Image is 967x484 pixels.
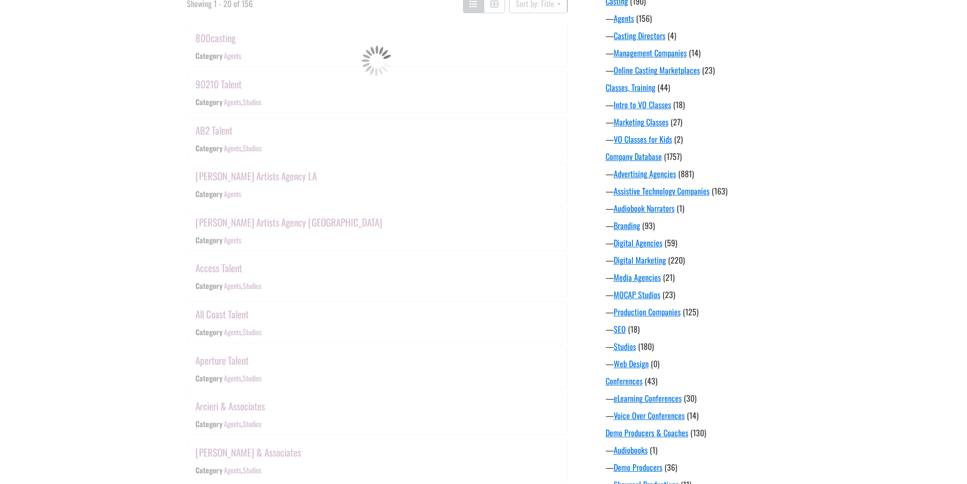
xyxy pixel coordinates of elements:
span: (1) [650,444,657,456]
span: (1757) [664,150,682,163]
div: — [606,29,788,42]
div: — [606,99,788,111]
span: (14) [689,47,701,59]
span: (23) [702,64,715,76]
a: Company Database [606,150,662,163]
div: — [606,358,788,370]
span: (36) [664,461,677,473]
a: eLearning Conferences [614,392,682,404]
span: (125) [683,306,698,318]
span: (2) [674,133,683,145]
a: Demo Producers [614,461,662,473]
span: (18) [673,99,685,111]
span: (0) [651,358,659,370]
a: Branding [614,219,640,232]
div: — [606,116,788,128]
span: (27) [671,116,682,128]
div: — [606,409,788,422]
span: (23) [662,288,675,301]
a: SEO [614,323,626,335]
span: (14) [687,409,698,422]
div: — [606,185,788,197]
a: Web Design [614,358,649,370]
span: (881) [678,168,694,180]
a: Digital Marketing [614,254,666,266]
a: Intro to VO Classes [614,99,671,111]
span: (18) [628,323,640,335]
a: Audiobooks [614,444,648,456]
div: — [606,12,788,24]
span: (180) [638,340,654,352]
span: (59) [664,237,677,249]
span: (21) [663,271,675,283]
div: — [606,288,788,301]
span: (163) [712,185,727,197]
div: — [606,340,788,352]
a: Classes, Training [606,81,655,93]
div: — [606,202,788,214]
span: (93) [642,219,655,232]
div: — [606,444,788,456]
span: (156) [636,12,652,24]
div: — [606,392,788,404]
a: Agents [614,12,634,24]
span: (1) [677,202,684,214]
a: Management Companies [614,47,687,59]
a: Casting Directors [614,29,665,42]
div: — [606,133,788,145]
span: (220) [668,254,685,266]
a: Marketing Classes [614,116,669,128]
div: — [606,64,788,76]
a: Demo Producers & Coaches [606,427,688,439]
a: Assistive Technology Companies [614,185,710,197]
a: MOCAP Studios [614,288,660,301]
a: Studios [614,340,636,352]
a: Online Casting Marketplaces [614,64,700,76]
span: (4) [668,29,676,42]
div: — [606,219,788,232]
div: — [606,47,788,59]
a: Voice Over Conferences [614,409,685,422]
div: — [606,271,788,283]
a: Media Agencies [614,271,661,283]
span: (30) [684,392,696,404]
span: (130) [690,427,706,439]
div: — [606,323,788,335]
div: — [606,461,788,473]
div: — [606,168,788,180]
span: (43) [645,375,657,387]
a: Audiobook Narrators [614,202,675,214]
div: — [606,254,788,266]
a: Advertising Agencies [614,168,676,180]
div: — [606,237,788,249]
div: — [606,306,788,318]
a: Conferences [606,375,643,387]
a: Digital Agencies [614,237,662,249]
a: Production Companies [614,306,681,318]
a: VO Classes for Kids [614,133,672,145]
span: (44) [657,81,670,93]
